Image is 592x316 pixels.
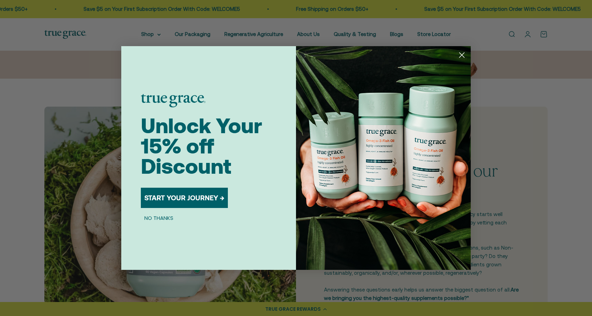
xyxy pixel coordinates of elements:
[141,214,177,222] button: NO THANKS
[141,94,205,107] img: logo placeholder
[141,114,262,178] span: Unlock Your 15% off Discount
[456,49,468,61] button: Close dialog
[141,188,228,208] button: START YOUR JOURNEY →
[296,46,471,270] img: 098727d5-50f8-4f9b-9554-844bb8da1403.jpeg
